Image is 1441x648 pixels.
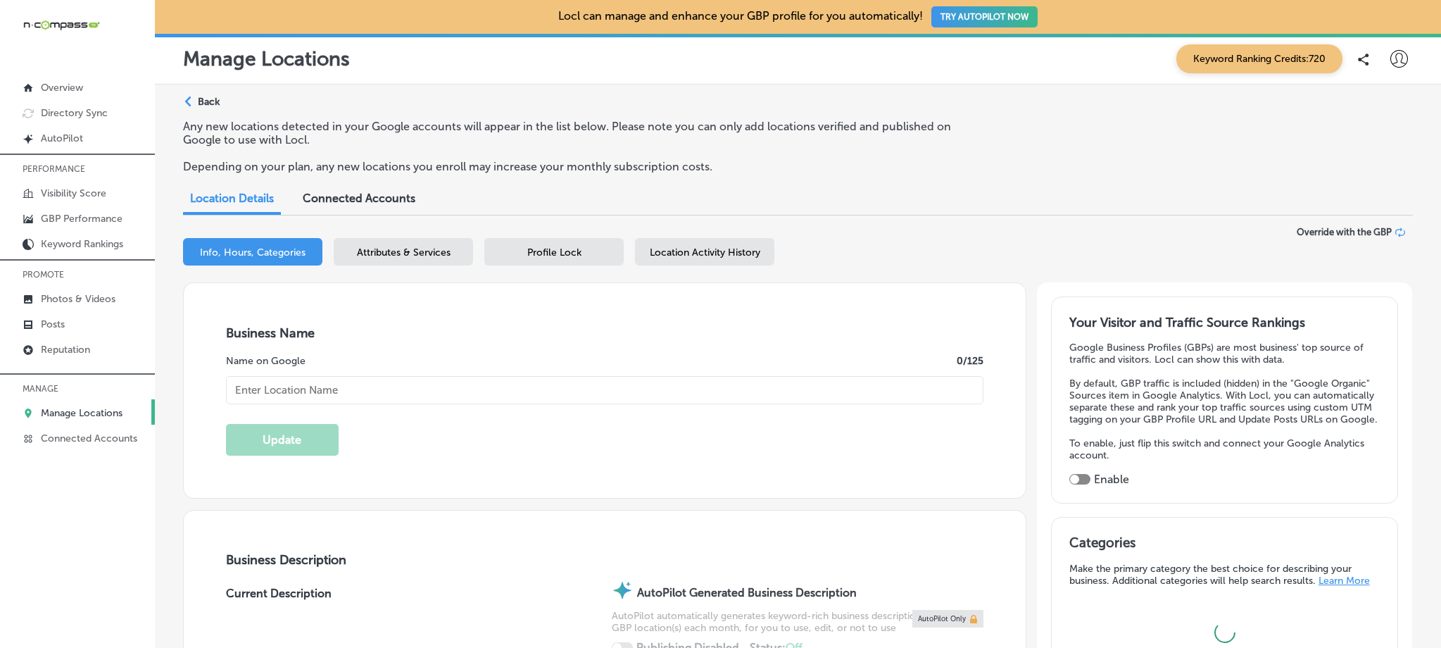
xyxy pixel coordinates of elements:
[226,355,306,367] label: Name on Google
[41,238,123,250] p: Keyword Rankings
[41,107,108,119] p: Directory Sync
[200,247,306,258] span: Info, Hours, Categories
[1176,44,1342,73] span: Keyword Ranking Credits: 720
[612,580,633,601] img: autopilot-icon
[23,18,100,32] img: 660ab0bf-5cc7-4cb8-ba1c-48b5ae0f18e60NCTV_CLogo_TV_Black_-500x88.png
[226,552,984,568] h3: Business Description
[1069,437,1380,461] p: To enable, just flip this switch and connect your Google Analytics account.
[41,82,83,94] p: Overview
[41,318,65,330] p: Posts
[303,192,415,205] span: Connected Accounts
[527,247,581,258] span: Profile Lock
[41,432,137,444] p: Connected Accounts
[957,355,983,367] label: 0 /125
[41,407,122,419] p: Manage Locations
[41,132,83,144] p: AutoPilot
[226,325,984,341] h3: Business Name
[1094,473,1129,486] label: Enable
[183,160,983,173] p: Depending on your plan, any new locations you enroll may increase your monthly subscription costs.
[637,586,857,599] strong: AutoPilot Generated Business Description
[41,293,115,305] p: Photos & Videos
[198,96,220,108] p: Back
[41,344,90,356] p: Reputation
[1069,315,1380,330] h3: Your Visitor and Traffic Source Rankings
[190,192,274,205] span: Location Details
[931,6,1038,27] button: TRY AUTOPILOT NOW
[183,120,983,147] p: Any new locations detected in your Google accounts will appear in the list below. Please note you...
[1069,378,1380,425] p: By default, GBP traffic is included (hidden) in the "Google Organic" Sources item in Google Analy...
[1297,227,1392,237] span: Override with the GBP
[650,247,760,258] span: Location Activity History
[1069,563,1380,587] p: Make the primary category the best choice for describing your business. Additional categories wil...
[1069,342,1380,366] p: Google Business Profiles (GBPs) are most business' top source of traffic and visitors. Locl can s...
[226,376,984,404] input: Enter Location Name
[41,213,122,225] p: GBP Performance
[183,47,350,70] p: Manage Locations
[1319,575,1370,587] a: Learn More
[41,187,106,199] p: Visibility Score
[226,424,339,456] button: Update
[1069,535,1380,556] h3: Categories
[357,247,451,258] span: Attributes & Services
